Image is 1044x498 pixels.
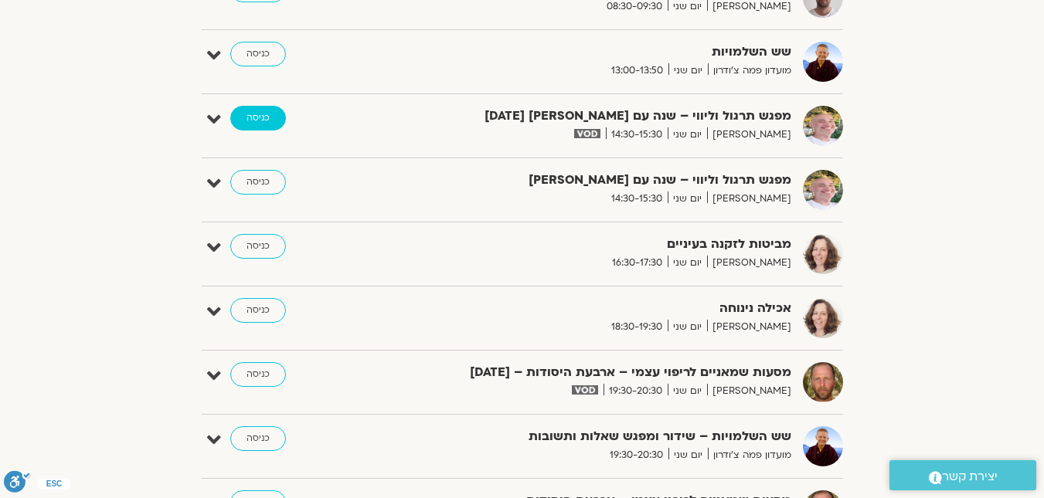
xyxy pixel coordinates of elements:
[889,460,1036,490] a: יצירת קשר
[668,255,707,271] span: יום שני
[607,255,668,271] span: 16:30-17:30
[230,362,286,387] a: כניסה
[413,42,791,63] strong: שש השלמויות
[606,191,668,207] span: 14:30-15:30
[413,426,791,447] strong: שש השלמויות – שידור ומפגש שאלות ותשובות
[606,319,668,335] span: 18:30-19:30
[230,42,286,66] a: כניסה
[413,106,791,127] strong: מפגש תרגול וליווי – שנה עם [PERSON_NAME] [DATE]
[707,383,791,399] span: [PERSON_NAME]
[574,129,600,138] img: vodicon
[230,298,286,323] a: כניסה
[604,383,668,399] span: 19:30-20:30
[668,383,707,399] span: יום שני
[572,385,597,395] img: vodicon
[606,127,668,143] span: 14:30-15:30
[413,362,791,383] strong: מסעות שמאניים לריפוי עצמי – ארבעת היסודות – [DATE]
[668,447,708,463] span: יום שני
[230,426,286,451] a: כניסה
[413,170,791,191] strong: מפגש תרגול וליווי – שנה עם [PERSON_NAME]
[230,234,286,259] a: כניסה
[668,319,707,335] span: יום שני
[413,234,791,255] strong: מביטות לזקנה בעיניים
[708,447,791,463] span: מועדון פמה צ'ודרון
[604,447,668,463] span: 19:30-20:30
[942,466,998,487] span: יצירת קשר
[668,191,707,207] span: יום שני
[606,63,668,79] span: 13:00-13:50
[230,170,286,195] a: כניסה
[668,63,708,79] span: יום שני
[707,127,791,143] span: [PERSON_NAME]
[413,298,791,319] strong: אכילה נינוחה
[230,106,286,130] a: כניסה
[707,319,791,335] span: [PERSON_NAME]
[708,63,791,79] span: מועדון פמה צ'ודרון
[707,191,791,207] span: [PERSON_NAME]
[668,127,707,143] span: יום שני
[707,255,791,271] span: [PERSON_NAME]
